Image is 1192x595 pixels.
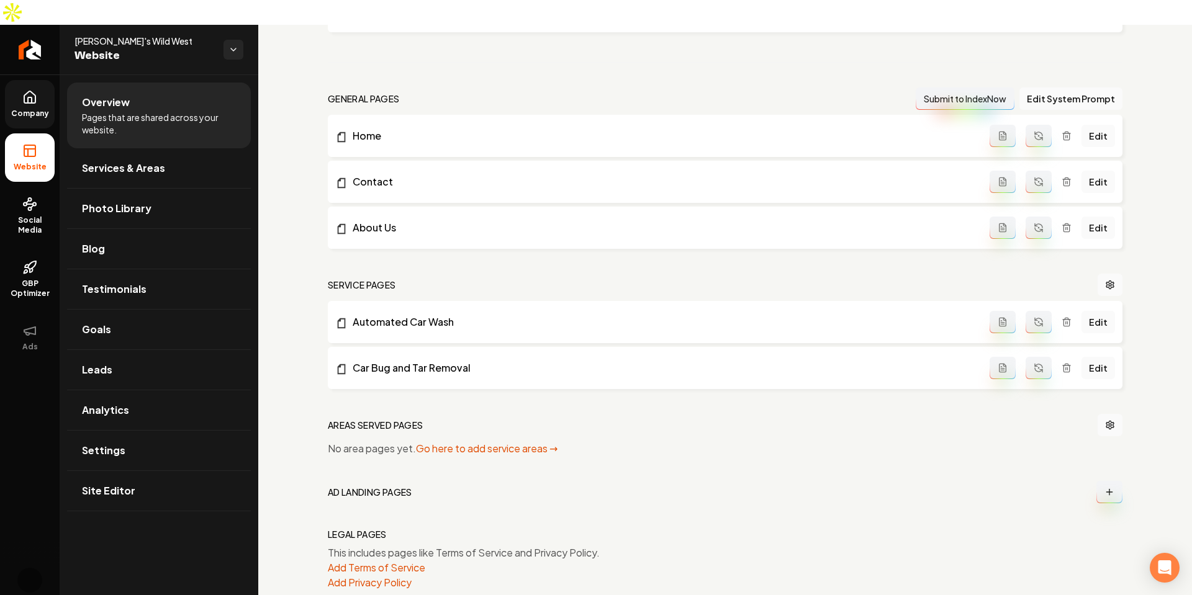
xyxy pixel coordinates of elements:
a: Edit [1081,171,1115,193]
button: Add admin page prompt [990,171,1016,193]
span: Company [6,109,54,119]
span: Leads [82,362,112,377]
a: Contact [335,174,990,189]
a: Car Bug and Tar Removal [335,360,990,375]
span: GBP Optimizer [5,279,55,298]
a: About Us [335,220,990,235]
p: This includes pages like Terms of Service and Privacy Policy. [328,545,1122,560]
a: Testimonials [67,269,251,309]
span: Photo Library [82,201,151,216]
a: Edit [1081,357,1115,379]
button: Submit to IndexNow [916,87,1014,110]
button: Ads [5,313,55,362]
span: Testimonials [82,282,147,297]
button: Add admin page prompt [990,311,1016,333]
a: Home [335,128,990,143]
a: Automated Car Wash [335,315,990,329]
span: Settings [82,443,125,458]
button: Add admin page prompt [990,217,1016,239]
span: Site Editor [82,483,135,498]
span: Analytics [82,403,129,418]
a: Edit [1081,217,1115,239]
span: Social Media [5,215,55,235]
span: Ads [17,342,43,352]
img: Rebolt Logo [19,40,42,60]
a: Edit [1081,311,1115,333]
a: Go here to add service areas → [416,442,558,455]
img: Sagar Soni [17,568,42,593]
span: [PERSON_NAME]'s Wild West [74,35,214,47]
a: GBP Optimizer [5,250,55,308]
h2: Legal Pages [328,528,387,540]
h2: general pages [328,92,400,105]
div: Open Intercom Messenger [1150,553,1180,583]
span: Blog [82,241,105,256]
a: Services & Areas [67,148,251,188]
button: Open user button [17,568,42,593]
a: Leads [67,350,251,390]
a: Edit [1081,125,1115,147]
span: Overview [82,95,130,110]
a: Site Editor [67,471,251,511]
button: Add admin page prompt [990,125,1016,147]
button: Add Privacy Policy [328,575,412,590]
a: Goals [67,310,251,349]
button: Add admin page prompt [990,357,1016,379]
a: Company [5,80,55,128]
h2: Service Pages [328,279,396,291]
span: Website [9,162,52,172]
h2: Areas Served Pages [328,419,423,431]
a: Photo Library [67,189,251,228]
a: Analytics [67,390,251,430]
h2: Ad landing pages [328,486,412,498]
button: Add Terms of Service [328,560,425,575]
span: Goals [82,322,111,337]
a: Social Media [5,187,55,245]
span: Website [74,47,214,65]
button: Edit System Prompt [1019,87,1122,110]
span: Pages that are shared across your website. [82,111,236,136]
div: No area pages yet. [328,441,1122,456]
a: Settings [67,431,251,470]
a: Blog [67,229,251,269]
span: Services & Areas [82,161,165,176]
